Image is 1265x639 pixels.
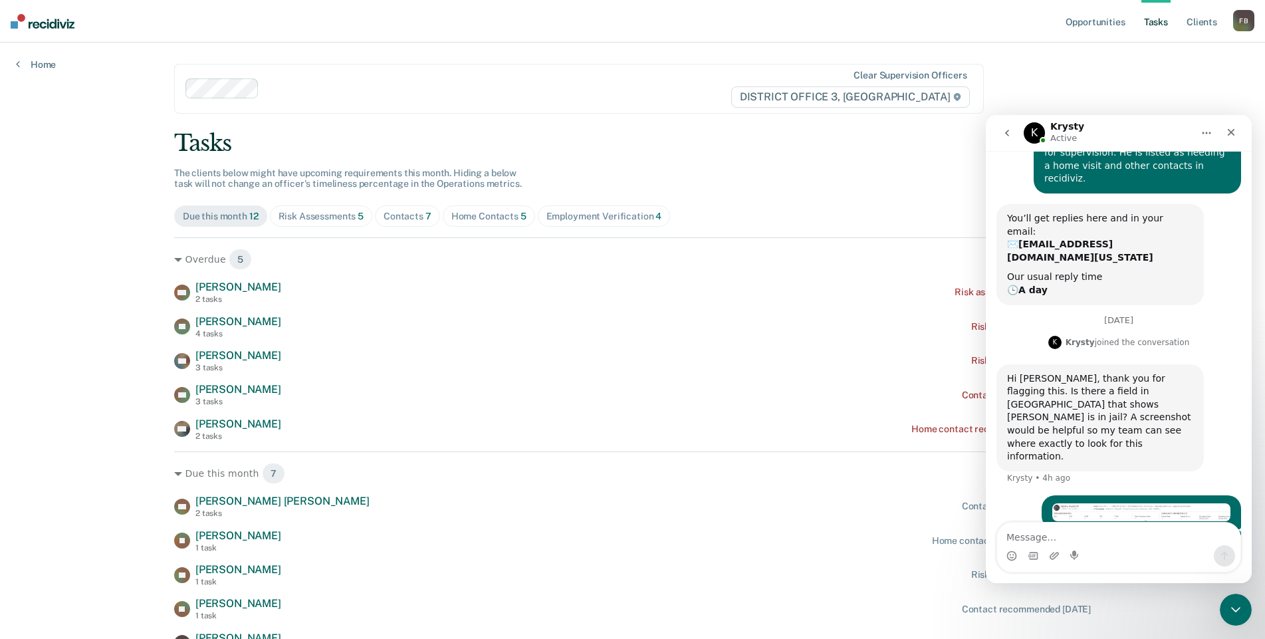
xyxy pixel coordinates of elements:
[174,168,522,190] span: The clients below might have upcoming requirements this month. Hiding a below task will not chang...
[195,383,281,396] span: [PERSON_NAME]
[80,221,204,233] div: joined the conversation
[425,211,431,221] span: 7
[58,5,245,70] div: [PERSON_NAME] 115833 is listed in jail on ATLAS and therefore not available for supervision. He i...
[183,211,259,222] div: Due this month
[21,436,31,446] button: Emoji picker
[229,249,252,270] span: 5
[21,156,207,182] div: Our usual reply time 🕒
[932,535,1091,547] div: Home contact recommended in a day
[279,211,364,222] div: Risk Assessments
[955,287,1091,298] div: Risk assessment due a year ago
[63,436,74,446] button: Upload attachment
[11,249,255,380] div: Krysty says…
[33,170,62,180] b: A day
[195,529,281,542] span: [PERSON_NAME]
[11,89,255,201] div: Operator says…
[971,569,1091,580] div: Risk assessment due [DATE]
[655,211,661,221] span: 4
[21,97,207,149] div: You’ll get replies here and in your email: ✉️
[986,115,1252,583] iframe: Intercom live chat
[21,124,168,148] b: [EMAIL_ADDRESS][DOMAIN_NAME][US_STATE]
[911,424,1091,435] div: Home contact recommended a month ago
[1233,10,1254,31] button: FB
[520,211,526,221] span: 5
[11,408,255,430] textarea: Message…
[11,89,218,190] div: You’ll get replies here and in your email:✉️[EMAIL_ADDRESS][DOMAIN_NAME][US_STATE]Our usual reply...
[195,577,281,586] div: 1 task
[195,418,281,430] span: [PERSON_NAME]
[195,315,281,328] span: [PERSON_NAME]
[174,130,1091,157] div: Tasks
[21,359,84,367] div: Krysty • 4h ago
[451,211,526,222] div: Home Contacts
[195,397,281,406] div: 3 tasks
[384,211,431,222] div: Contacts
[11,14,74,29] img: Recidiviz
[962,604,1091,615] div: Contact recommended [DATE]
[195,329,281,338] div: 4 tasks
[1220,594,1252,626] iframe: Intercom live chat
[228,430,249,451] button: Send a message…
[11,219,255,249] div: Krysty says…
[195,281,281,293] span: [PERSON_NAME]
[80,223,109,232] b: Krysty
[195,363,281,372] div: 3 tasks
[11,201,255,219] div: [DATE]
[731,86,970,108] span: DISTRICT OFFICE 3, [GEOGRAPHIC_DATA]
[962,390,1091,401] div: Contact recommended [DATE]
[195,611,281,620] div: 1 task
[854,70,967,81] div: Clear supervision officers
[1233,10,1254,31] div: F B
[358,211,364,221] span: 5
[962,501,1091,512] div: Contact recommended [DATE]
[195,509,370,518] div: 2 tasks
[195,495,370,507] span: [PERSON_NAME] [PERSON_NAME]
[195,432,281,441] div: 2 tasks
[11,380,255,416] div: Bethany says…
[21,257,207,348] div: Hi [PERSON_NAME], thank you for flagging this. Is there a field in [GEOGRAPHIC_DATA] that shows [...
[262,463,285,484] span: 7
[195,563,281,576] span: [PERSON_NAME]
[195,543,281,553] div: 1 task
[971,355,1091,366] div: Risk assessment due [DATE]
[16,59,56,70] a: Home
[174,249,1091,270] div: Overdue 5
[546,211,662,222] div: Employment Verification
[174,463,1091,484] div: Due this month 7
[971,321,1091,332] div: Risk assessment due [DATE]
[195,597,281,610] span: [PERSON_NAME]
[249,211,259,221] span: 12
[195,349,281,362] span: [PERSON_NAME]
[42,436,53,446] button: Gif picker
[84,436,95,446] button: Start recording
[62,221,76,234] div: Profile image for Krysty
[11,249,218,356] div: Hi [PERSON_NAME], thank you for flagging this. Is there a field in [GEOGRAPHIC_DATA] that shows [...
[195,295,281,304] div: 2 tasks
